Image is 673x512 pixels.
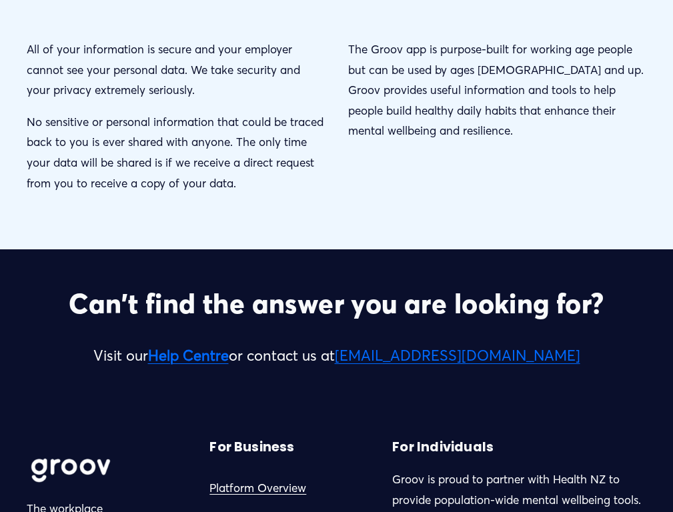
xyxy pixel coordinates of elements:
[27,39,325,101] p: All of your information is secure and your employer cannot see your personal data. We take securi...
[27,287,646,320] h2: Can’t find the answer you are looking for?
[209,478,306,499] a: Platform Overview
[392,438,494,456] strong: For Individuals
[335,347,580,365] a: [EMAIL_ADDRESS][DOMAIN_NAME]
[27,343,646,369] p: Visit our or contact us at
[348,39,646,141] p: The Groov app is purpose-built for working age people but can be used by ages [DEMOGRAPHIC_DATA] ...
[209,438,294,456] strong: For Business
[27,112,325,193] p: No sensitive or personal information that could be traced back to you is ever shared with anyone....
[148,347,229,365] a: Help Centre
